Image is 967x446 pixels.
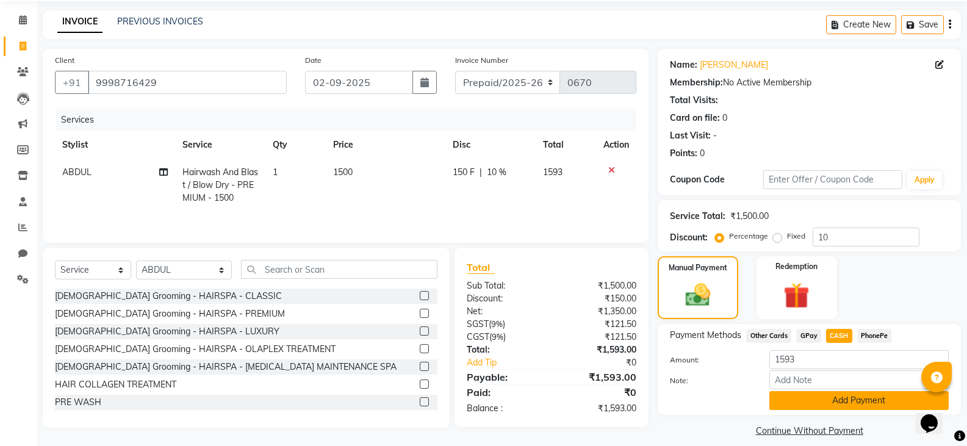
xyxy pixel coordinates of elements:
[669,262,727,273] label: Manual Payment
[670,76,723,89] div: Membership:
[458,370,552,384] div: Payable:
[661,375,760,386] label: Note:
[670,210,725,223] div: Service Total:
[670,94,718,107] div: Total Visits:
[700,147,705,160] div: 0
[857,329,892,343] span: PhonePe
[552,305,645,318] div: ₹1,350.00
[445,131,536,159] th: Disc
[826,15,896,34] button: Create New
[787,231,805,242] label: Fixed
[455,55,508,66] label: Invoice Number
[552,279,645,292] div: ₹1,500.00
[55,131,175,159] th: Stylist
[62,167,92,178] span: ABDUL
[55,343,336,356] div: [DEMOGRAPHIC_DATA] Grooming - HAIRSPA - OLAPLEX TREATMENT
[55,361,397,373] div: [DEMOGRAPHIC_DATA] Grooming - HAIRSPA - [MEDICAL_DATA] MAINTENANCE SPA
[55,71,89,94] button: +91
[678,281,718,309] img: _cash.svg
[729,231,768,242] label: Percentage
[458,356,567,369] a: Add Tip
[492,332,503,342] span: 9%
[458,343,552,356] div: Total:
[536,131,596,159] th: Total
[722,112,727,124] div: 0
[55,290,282,303] div: [DEMOGRAPHIC_DATA] Grooming - HAIRSPA - CLASSIC
[458,292,552,305] div: Discount:
[907,171,942,189] button: Apply
[796,329,821,343] span: GPay
[670,129,711,142] div: Last Visit:
[175,131,265,159] th: Service
[453,166,475,179] span: 150 F
[458,402,552,415] div: Balance :
[670,147,697,160] div: Points:
[661,354,760,365] label: Amount:
[458,385,552,400] div: Paid:
[57,11,102,33] a: INVOICE
[670,76,949,89] div: No Active Membership
[670,112,720,124] div: Card on file:
[273,167,278,178] span: 1
[552,370,645,384] div: ₹1,593.00
[769,350,949,369] input: Amount
[746,329,791,343] span: Other Cards
[467,331,489,342] span: CGST
[117,16,203,27] a: PREVIOUS INVOICES
[552,292,645,305] div: ₹150.00
[552,331,645,343] div: ₹121.50
[55,325,279,338] div: [DEMOGRAPHIC_DATA] Grooming - HAIRSPA - LUXURY
[305,55,322,66] label: Date
[552,385,645,400] div: ₹0
[769,370,949,389] input: Add Note
[916,397,955,434] iframe: chat widget
[241,260,437,279] input: Search or Scan
[730,210,769,223] div: ₹1,500.00
[55,396,101,409] div: PRE WASH
[480,166,482,179] span: |
[458,318,552,331] div: ( )
[763,170,902,189] input: Enter Offer / Coupon Code
[333,167,353,178] span: 1500
[458,305,552,318] div: Net:
[55,308,285,320] div: [DEMOGRAPHIC_DATA] Grooming - HAIRSPA - PREMIUM
[55,378,176,391] div: HAIR COLLAGEN TREATMENT
[775,279,818,312] img: _gift.svg
[552,343,645,356] div: ₹1,593.00
[552,318,645,331] div: ₹121.50
[700,59,768,71] a: [PERSON_NAME]
[458,331,552,343] div: ( )
[670,329,741,342] span: Payment Methods
[901,15,944,34] button: Save
[487,166,506,179] span: 10 %
[826,329,852,343] span: CASH
[491,319,503,329] span: 9%
[775,261,818,272] label: Redemption
[670,59,697,71] div: Name:
[458,279,552,292] div: Sub Total:
[467,318,489,329] span: SGST
[769,391,949,410] button: Add Payment
[467,261,495,274] span: Total
[543,167,563,178] span: 1593
[567,356,645,369] div: ₹0
[596,131,636,159] th: Action
[713,129,717,142] div: -
[670,173,763,186] div: Coupon Code
[56,109,645,131] div: Services
[552,402,645,415] div: ₹1,593.00
[326,131,445,159] th: Price
[660,425,958,437] a: Continue Without Payment
[88,71,287,94] input: Search by Name/Mobile/Email/Code
[670,231,708,244] div: Discount:
[182,167,258,203] span: Hairwash And Blast / Blow Dry - PREMIUM - 1500
[265,131,326,159] th: Qty
[55,55,74,66] label: Client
